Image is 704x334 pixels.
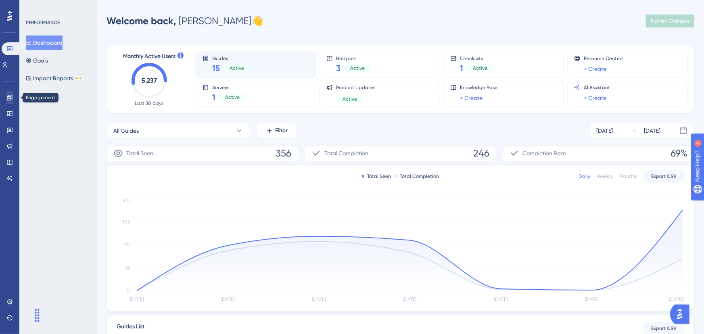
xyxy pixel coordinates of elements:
[651,18,689,24] span: Publish Changes
[579,173,590,180] div: Daily
[494,297,508,303] tspan: [DATE]
[460,84,497,91] span: Knowledge Base
[107,15,176,27] span: Welcome back,
[596,126,613,136] div: [DATE]
[646,15,694,27] button: Publish Changes
[56,4,58,10] div: 3
[107,123,250,139] button: All Guides
[130,297,144,303] tspan: [DATE]
[123,52,175,61] span: Monthly Active Users
[336,84,375,91] span: Product Updates
[460,63,463,74] span: 1
[113,126,139,136] span: All Guides
[473,65,487,71] span: Active
[126,148,153,158] span: Total Seen
[522,148,566,158] span: Completion Rate
[26,35,63,50] button: Dashboard
[212,84,246,90] span: Surveys
[124,242,130,248] tspan: 70
[585,297,599,303] tspan: [DATE]
[336,63,341,74] span: 3
[362,173,391,180] div: Total Seen
[644,126,660,136] div: [DATE]
[619,173,637,180] div: Monthly
[652,173,677,180] span: Export CSV
[343,96,357,102] span: Active
[276,147,291,160] span: 356
[212,63,220,74] span: 15
[212,92,215,103] span: 1
[276,126,288,136] span: Filter
[75,76,82,80] div: BETA
[584,84,610,91] span: AI Assistant
[230,65,244,71] span: Active
[403,297,417,303] tspan: [DATE]
[26,71,82,86] button: Impact ReportsBETA
[460,55,494,61] span: Checklists
[460,93,483,103] a: + Create
[123,219,130,225] tspan: 105
[670,302,694,326] iframe: UserGuiding AI Assistant Launcher
[312,297,326,303] tspan: [DATE]
[26,53,48,68] button: Goals
[212,55,251,61] span: Guides
[395,173,439,180] div: Total Completion
[324,148,368,158] span: Total Completion
[257,123,297,139] button: Filter
[107,15,263,27] div: [PERSON_NAME] 👋
[135,100,164,106] span: Last 30 days
[142,77,157,84] text: 5,237
[597,173,613,180] div: Weekly
[473,147,489,160] span: 246
[669,297,683,303] tspan: [DATE]
[584,55,623,62] span: Resource Centers
[122,198,130,203] tspan: 140
[31,303,44,328] div: Arrastar
[644,170,684,183] button: Export CSV
[584,64,606,74] a: + Create
[125,265,130,271] tspan: 35
[225,94,240,100] span: Active
[26,19,60,26] div: PERFORMANCE
[19,2,50,12] span: Need Help?
[652,325,677,332] span: Export CSV
[671,147,687,160] span: 69%
[336,55,371,61] span: Hotspots
[350,65,365,71] span: Active
[127,288,130,294] tspan: 0
[584,93,606,103] a: + Create
[221,297,235,303] tspan: [DATE]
